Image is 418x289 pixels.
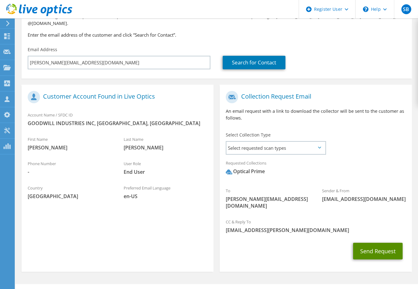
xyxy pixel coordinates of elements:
[28,120,207,127] span: GOODWILL INDUSTRIES INC, [GEOGRAPHIC_DATA], [GEOGRAPHIC_DATA]
[117,157,213,178] div: User Role
[22,157,117,178] div: Phone Number
[226,142,325,154] span: Select requested scan types
[22,108,213,130] div: Account Name / SFDC ID
[220,215,412,237] div: CC & Reply To
[226,108,405,121] p: An email request with a link to download the collector will be sent to the customer as follows.
[226,91,402,103] h1: Collection Request Email
[220,157,412,181] div: Requested Collections
[322,196,406,202] span: [EMAIL_ADDRESS][DOMAIN_NAME]
[117,133,213,154] div: Last Name
[28,144,111,151] span: [PERSON_NAME]
[226,168,265,175] div: Optical Prime
[353,243,403,259] button: Send Request
[28,13,406,27] p: Note: User registration requires a valid corporate e-mail account. Personal e-mail accounts will ...
[226,132,271,138] label: Select Collection Type
[28,31,406,38] h3: Enter the email address of the customer and click “Search for Contact”.
[226,227,405,234] span: [EMAIL_ADDRESS][PERSON_NAME][DOMAIN_NAME]
[124,144,207,151] span: [PERSON_NAME]
[124,193,207,200] span: en-US
[363,6,368,12] svg: \n
[117,181,213,203] div: Preferred Email Language
[226,196,309,209] span: [PERSON_NAME][EMAIL_ADDRESS][DOMAIN_NAME]
[223,56,285,69] a: Search for Contact
[316,184,412,206] div: Sender & From
[28,91,204,103] h1: Customer Account Found in Live Optics
[220,184,316,212] div: To
[28,169,111,175] span: -
[124,169,207,175] span: End User
[28,47,57,53] label: Email Address
[22,181,117,203] div: Country
[22,133,117,154] div: First Name
[28,193,111,200] span: [GEOGRAPHIC_DATA]
[401,4,411,14] span: SB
